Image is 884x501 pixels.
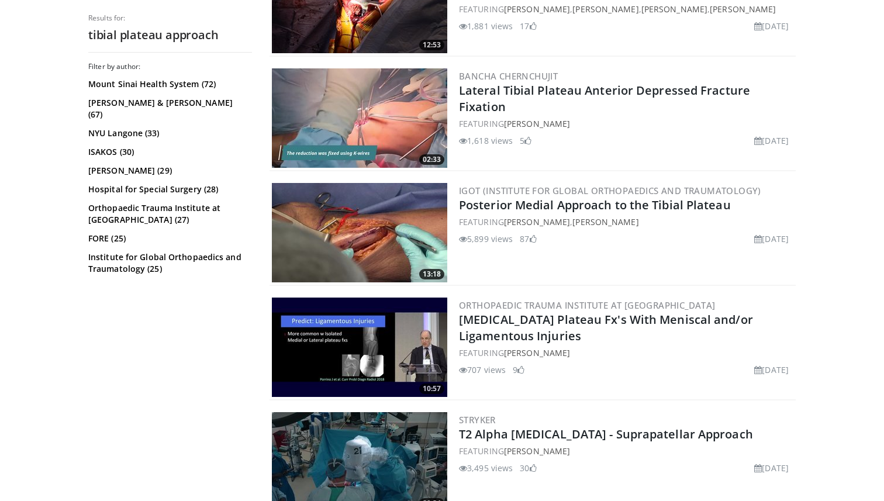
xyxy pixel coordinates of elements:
a: FORE (25) [88,233,249,244]
span: 02:33 [419,154,444,165]
a: Orthopaedic Trauma Institute at [GEOGRAPHIC_DATA] (27) [88,202,249,226]
a: Mount Sinai Health System (72) [88,78,249,90]
div: FEATURING , , , [459,3,793,15]
span: 10:57 [419,383,444,394]
a: Institute for Global Orthopaedics and Traumatology (25) [88,251,249,275]
img: 8815fa6c-9f6c-425b-bf9d-b9a9a8d65e9f.300x170_q85_crop-smart_upscale.jpg [272,298,447,397]
div: FEATURING [459,445,793,457]
a: Bancha Chernchujit [459,70,558,82]
a: Hospital for Special Surgery (28) [88,184,249,195]
li: [DATE] [754,20,789,32]
li: 707 views [459,364,506,376]
a: IGOT (Institute for Global Orthopaedics and Traumatology) [459,185,761,196]
a: 13:18 [272,183,447,282]
li: 5 [520,134,531,147]
h3: Filter by author: [88,62,252,71]
a: [PERSON_NAME] (29) [88,165,249,177]
div: FEATURING , [459,216,793,228]
li: 9 [513,364,524,376]
li: 87 [520,233,536,245]
img: 8a93d199-a2c5-4477-983a-a3145197ba36.300x170_q85_crop-smart_upscale.jpg [272,68,447,168]
li: [DATE] [754,233,789,245]
img: 5a185f62-dadc-4a59-92e5-caa08b9527c1.300x170_q85_crop-smart_upscale.jpg [272,183,447,282]
a: [PERSON_NAME] [641,4,707,15]
a: ISAKOS (30) [88,146,249,158]
a: [PERSON_NAME] [572,216,638,227]
a: T2 Alpha [MEDICAL_DATA] - Suprapatellar Approach [459,426,753,442]
span: 12:53 [419,40,444,50]
li: 3,495 views [459,462,513,474]
a: [MEDICAL_DATA] Plateau Fx's With Meniscal and/or Ligamentous Injuries [459,312,753,344]
a: [PERSON_NAME] & [PERSON_NAME] (67) [88,97,249,120]
h2: tibial plateau approach [88,27,252,43]
li: [DATE] [754,134,789,147]
a: Stryker [459,414,496,426]
a: [PERSON_NAME] [710,4,776,15]
li: [DATE] [754,364,789,376]
li: 30 [520,462,536,474]
p: Results for: [88,13,252,23]
li: 1,618 views [459,134,513,147]
a: NYU Langone (33) [88,127,249,139]
a: Orthopaedic Trauma Institute at [GEOGRAPHIC_DATA] [459,299,716,311]
li: [DATE] [754,462,789,474]
a: Posterior Medial Approach to the Tibial Plateau [459,197,731,213]
div: FEATURING [459,118,793,130]
a: [PERSON_NAME] [504,4,570,15]
li: 5,899 views [459,233,513,245]
span: 13:18 [419,269,444,279]
li: 1,881 views [459,20,513,32]
a: [PERSON_NAME] [504,347,570,358]
li: 17 [520,20,536,32]
div: FEATURING [459,347,793,359]
a: [PERSON_NAME] [504,118,570,129]
a: 10:57 [272,298,447,397]
a: [PERSON_NAME] [504,216,570,227]
a: Lateral Tibial Plateau Anterior Depressed Fracture Fixation [459,82,750,115]
a: [PERSON_NAME] [572,4,638,15]
a: 02:33 [272,68,447,168]
a: [PERSON_NAME] [504,445,570,457]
